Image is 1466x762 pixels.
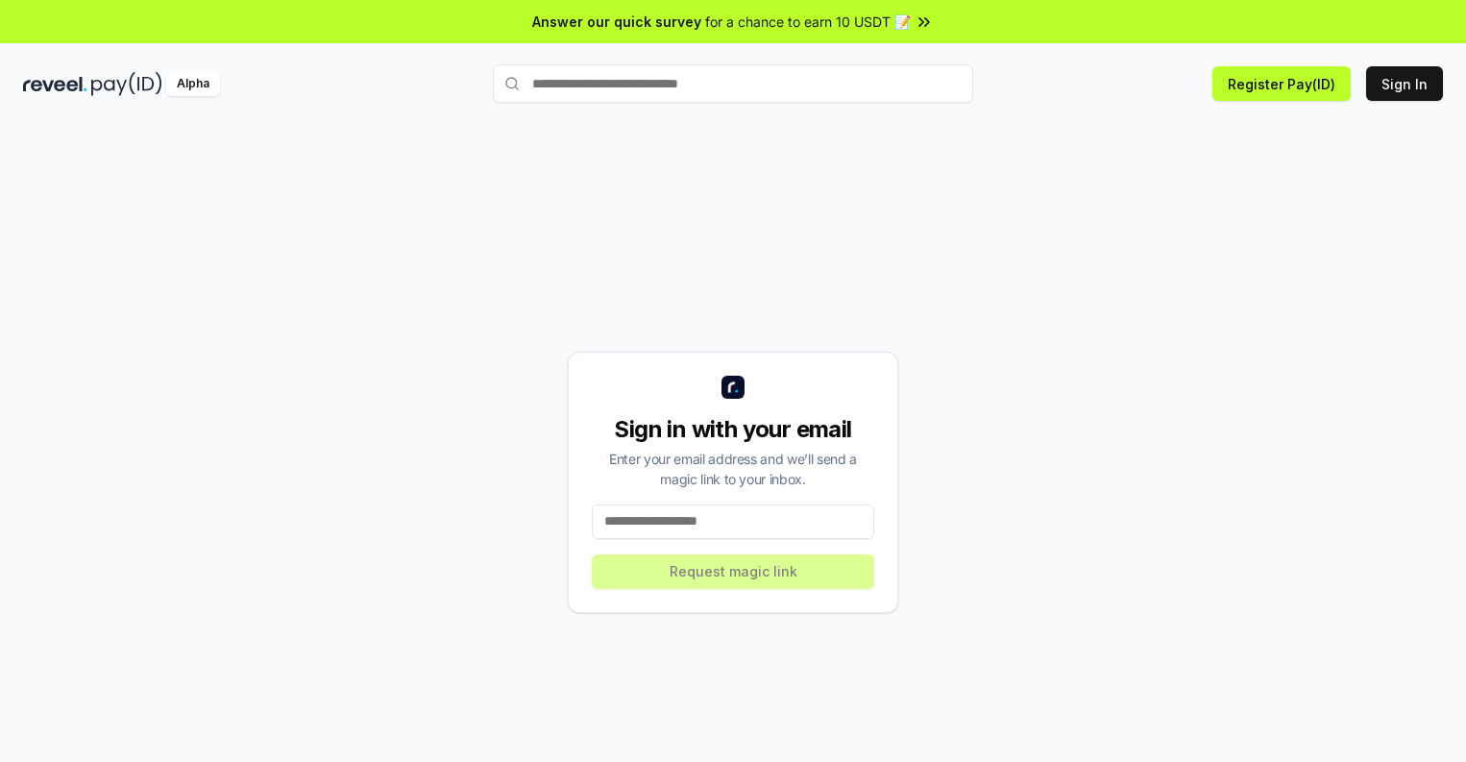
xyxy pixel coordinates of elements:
div: Alpha [166,72,220,96]
button: Register Pay(ID) [1212,66,1351,101]
span: Answer our quick survey [532,12,701,32]
img: pay_id [91,72,162,96]
img: logo_small [721,376,745,399]
div: Enter your email address and we’ll send a magic link to your inbox. [592,449,874,489]
button: Sign In [1366,66,1443,101]
span: for a chance to earn 10 USDT 📝 [705,12,911,32]
img: reveel_dark [23,72,87,96]
div: Sign in with your email [592,414,874,445]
